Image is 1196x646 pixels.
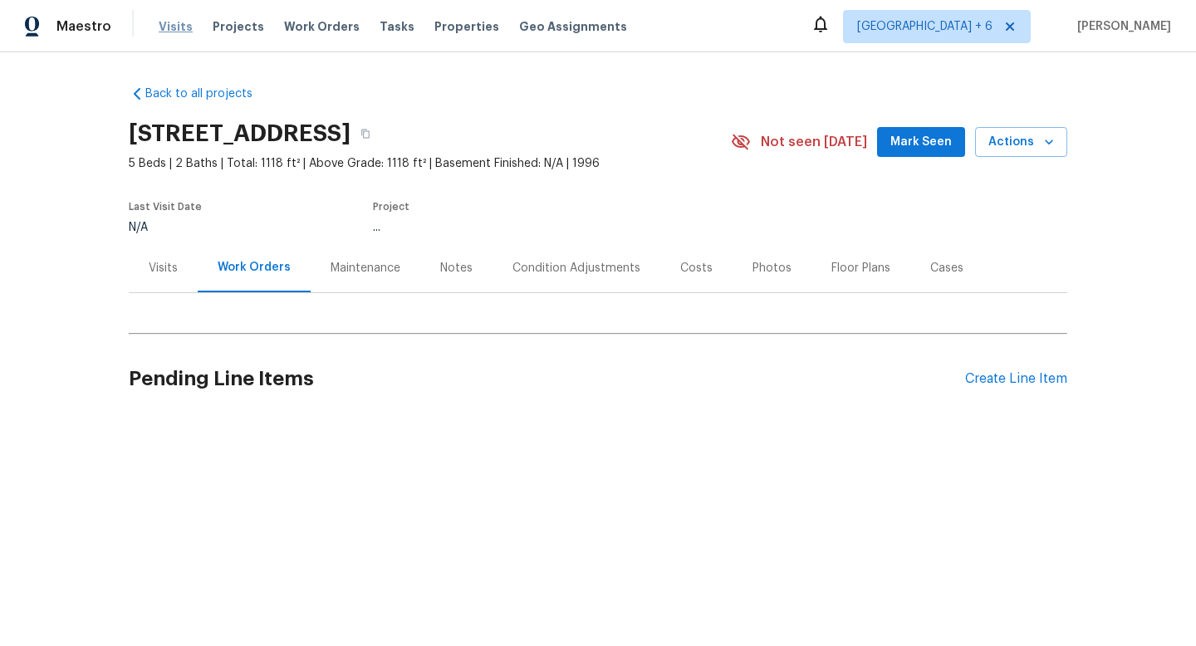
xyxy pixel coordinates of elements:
div: Photos [752,260,792,277]
span: [PERSON_NAME] [1071,18,1171,35]
span: Projects [213,18,264,35]
div: Visits [149,260,178,277]
span: Maestro [56,18,111,35]
h2: Pending Line Items [129,340,965,418]
button: Copy Address [350,119,380,149]
span: Geo Assignments [519,18,627,35]
span: Visits [159,18,193,35]
span: Properties [434,18,499,35]
div: Floor Plans [831,260,890,277]
span: Not seen [DATE] [761,134,867,150]
span: Tasks [380,21,414,32]
a: Back to all projects [129,86,288,102]
span: 5 Beds | 2 Baths | Total: 1118 ft² | Above Grade: 1118 ft² | Basement Finished: N/A | 1996 [129,155,731,172]
span: Mark Seen [890,132,952,153]
span: Last Visit Date [129,202,202,212]
div: Create Line Item [965,371,1067,387]
span: Actions [988,132,1054,153]
h2: [STREET_ADDRESS] [129,125,350,142]
button: Actions [975,127,1067,158]
div: Condition Adjustments [512,260,640,277]
span: Work Orders [284,18,360,35]
div: ... [373,222,692,233]
div: Work Orders [218,259,291,276]
button: Mark Seen [877,127,965,158]
div: Cases [930,260,963,277]
div: Notes [440,260,473,277]
span: Project [373,202,409,212]
div: Costs [680,260,713,277]
span: [GEOGRAPHIC_DATA] + 6 [857,18,993,35]
div: Maintenance [331,260,400,277]
div: N/A [129,222,202,233]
